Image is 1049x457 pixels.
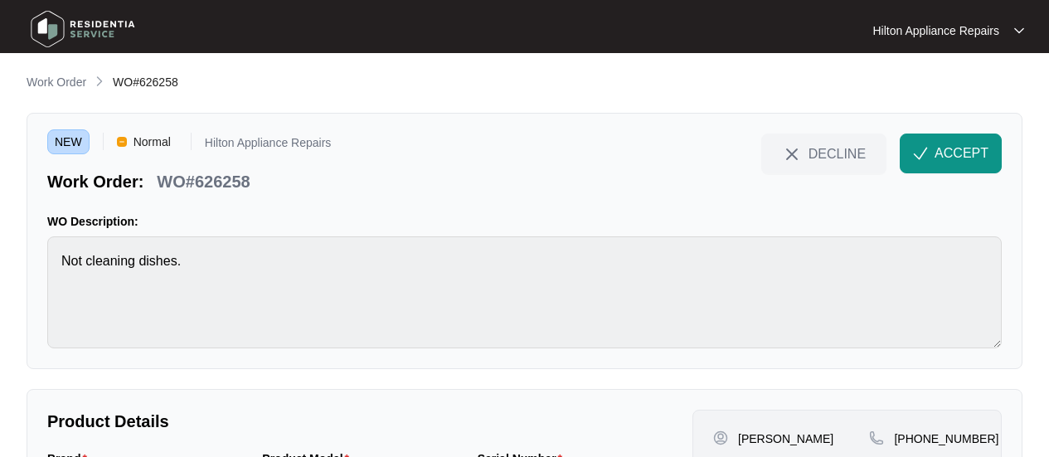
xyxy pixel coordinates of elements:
span: WO#626258 [113,75,178,89]
p: [PERSON_NAME] [738,430,833,447]
p: Product Details [47,410,679,433]
img: check-Icon [913,146,928,161]
img: close-Icon [782,144,802,164]
img: dropdown arrow [1014,27,1024,35]
p: Work Order [27,74,86,90]
img: chevron-right [93,75,106,88]
button: check-IconACCEPT [900,134,1002,173]
span: DECLINE [809,144,866,163]
span: [PHONE_NUMBER] [894,432,998,445]
p: Hilton Appliance Repairs [205,137,332,154]
span: ACCEPT [935,143,988,163]
a: Work Order [23,74,90,92]
p: WO#626258 [157,170,250,193]
button: close-IconDECLINE [761,134,886,173]
p: Work Order: [47,170,143,193]
span: NEW [47,129,90,154]
img: user-pin [713,430,728,445]
img: Vercel Logo [117,137,127,147]
img: map-pin [869,430,884,445]
span: Normal [127,129,177,154]
p: Hilton Appliance Repairs [872,22,999,39]
textarea: Not cleaning dishes. [47,236,1002,348]
img: residentia service logo [25,4,141,54]
p: WO Description: [47,213,1002,230]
